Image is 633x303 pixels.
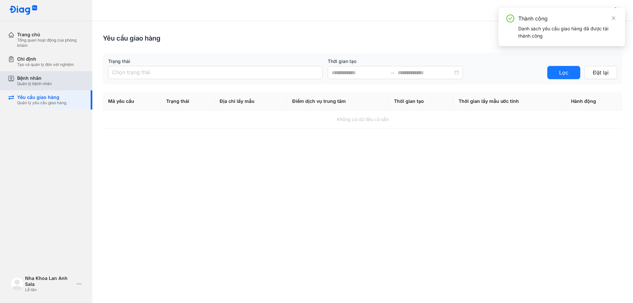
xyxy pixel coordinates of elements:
label: Trạng thái [108,58,322,65]
span: Đặt lại [593,69,609,77]
td: Không có dữ liệu có sẵn [103,110,622,129]
div: Tổng quan hoạt động của phòng khám [17,38,84,48]
span: swap-right [390,70,395,75]
div: Bệnh nhân [17,75,52,81]
span: Lọc [559,69,568,77]
th: Mã yêu cầu [103,92,161,110]
div: Thành công [518,15,617,22]
div: Lễ tân [25,287,74,292]
div: Quản lý yêu cầu giao hàng [17,100,66,106]
span: close [611,16,616,20]
div: Yêu cầu giao hàng [103,34,161,43]
div: Danh sách yêu cầu giao hàng đã được tải thành công [518,25,617,40]
div: Tạo và quản lý đơn xét nghiệm [17,62,74,67]
span: check-circle [506,15,514,22]
span: to [390,70,395,75]
img: logo [9,5,38,15]
div: Chỉ định [17,56,74,62]
th: Trạng thái [161,92,214,110]
th: Thời gian lấy mẫu ước tính [453,92,566,110]
div: Nha Khoa Lan Anh Sala [25,275,74,287]
img: logo [11,277,24,290]
button: Lọc [547,66,580,79]
div: Trang chủ [17,32,84,38]
th: Hành động [566,92,622,110]
div: Yêu cầu giao hàng [17,94,66,100]
div: Quản lý bệnh nhân [17,81,52,86]
button: Đặt lại [584,66,617,79]
th: Điểm dịch vụ trung tâm [287,92,389,110]
th: Địa chỉ lấy mẫu [214,92,286,110]
label: Thời gian tạo [328,58,542,65]
th: Thời gian tạo [389,92,453,110]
